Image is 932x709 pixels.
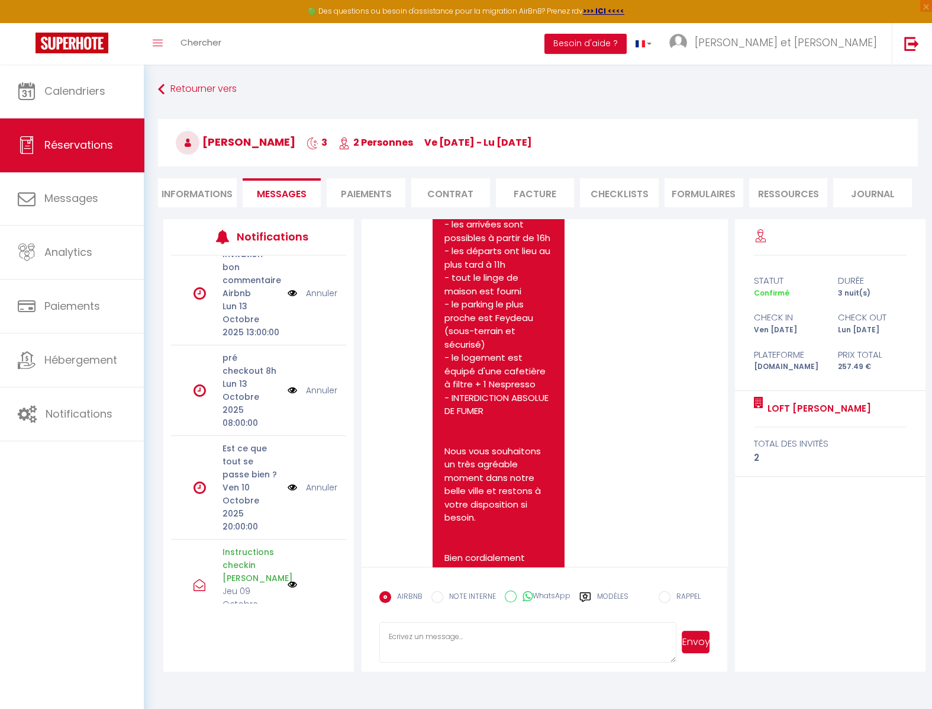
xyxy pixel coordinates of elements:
li: Ressources [749,178,828,207]
div: statut [746,274,830,288]
img: ... [669,34,687,52]
a: ... [PERSON_NAME] et [PERSON_NAME] [660,23,892,65]
span: Messages [44,191,98,206]
span: Chercher [180,36,221,49]
span: 2 Personnes [338,136,413,149]
button: Envoyer [682,631,710,653]
li: CHECKLISTS [580,178,659,207]
span: [PERSON_NAME] et [PERSON_NAME] [695,35,877,50]
p: Est ce que tout se passe bien ? [222,442,280,481]
div: 257.49 € [830,361,914,373]
span: 3 [307,136,327,149]
span: [PERSON_NAME] [176,134,295,149]
p: Ven 10 Octobre 2025 20:00:00 [222,481,280,533]
img: logout [904,36,919,51]
div: check in [746,310,830,325]
div: Ven [DATE] [746,325,830,336]
span: Calendriers [44,84,105,98]
a: >>> ICI <<<< [583,6,624,16]
p: Invitation bon commentaire Airbnb [222,248,280,300]
img: Super Booking [36,33,108,53]
div: Lun [DATE] [830,325,914,336]
p: Instructions checkin [PERSON_NAME] [222,546,280,585]
div: [DOMAIN_NAME] [746,361,830,373]
a: Annuler [306,384,337,397]
span: Réservations [44,137,113,152]
button: Besoin d'aide ? [544,34,627,54]
a: Retourner vers [158,79,918,100]
a: Annuler [306,287,337,300]
div: 3 nuit(s) [830,288,914,299]
a: Annuler [306,481,337,494]
p: Jeu 09 Octobre 2025 12:00:00 [222,585,280,624]
span: Messages [257,187,307,201]
span: ve [DATE] - lu [DATE] [424,136,532,149]
li: Journal [833,178,912,207]
img: NO IMAGE [288,580,297,589]
li: Paiements [327,178,405,207]
p: Lun 13 Octobre 2025 13:00:00 [222,300,280,339]
label: WhatsApp [517,591,570,604]
div: Plateforme [746,348,830,362]
li: Informations [158,178,237,207]
span: Paiements [44,299,100,313]
span: Hébergement [44,352,117,367]
label: NOTE INTERNE [443,591,496,604]
li: FORMULAIRES [665,178,743,207]
div: total des invités [754,437,907,451]
img: NO IMAGE [288,481,297,494]
h3: Notifications [237,223,309,250]
li: Facture [496,178,575,207]
label: RAPPEL [670,591,701,604]
div: durée [830,274,914,288]
span: Confirmé [754,288,789,298]
div: 2 [754,451,907,465]
p: Lun 13 Octobre 2025 08:00:00 [222,377,280,429]
label: Modèles [597,591,628,612]
div: Prix total [830,348,914,362]
span: Notifications [46,406,112,421]
img: NO IMAGE [288,287,297,300]
div: check out [830,310,914,325]
a: Loft [PERSON_NAME] [763,402,871,416]
a: Chercher [172,23,230,65]
p: pré checkout 8h [222,351,280,377]
label: AIRBNB [391,591,423,604]
li: Contrat [411,178,490,207]
span: Analytics [44,245,92,259]
img: NO IMAGE [288,384,297,397]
